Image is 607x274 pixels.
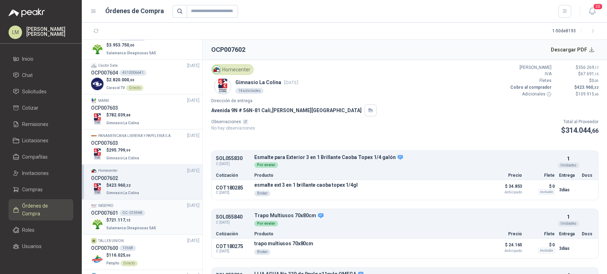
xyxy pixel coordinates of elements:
[9,117,73,131] a: Remisiones
[91,139,118,147] h3: OCP007603
[254,173,482,177] p: Producto
[486,173,522,177] p: Precio
[254,213,555,219] p: Trapo Multiusos 70x80cm
[556,64,598,71] p: $
[91,253,103,265] img: Company Logo
[26,27,73,37] p: [PERSON_NAME] [PERSON_NAME]
[106,77,143,83] p: $
[9,183,73,196] a: Compras
[119,70,147,76] div: 4510006641
[91,174,118,182] h3: OCP007602
[526,232,555,236] p: Flete
[106,217,158,224] p: $
[216,243,250,249] p: COT180275
[91,62,199,92] a: Company LogoCastor Data[DATE] OCP0076044510006641Company Logo$2.820.000,00Caracol TVDirecto
[486,232,522,236] p: Precio
[216,232,250,236] p: Cotización
[9,134,73,147] a: Licitaciones
[125,253,131,257] span: ,00
[526,182,555,191] p: $ 0
[254,241,313,246] p: trapo multiusos 70x80cm
[216,220,250,225] span: C: [DATE]
[591,127,598,134] span: ,66
[91,27,199,56] a: Company LogoGreenForest[DATE] OCP007605OC - 015950Company Logo$3.953.750,00Salamanca Oleaginosas SAS
[106,191,139,195] span: Gimnasio La Colina
[98,98,109,104] p: MARKI
[109,148,131,153] span: 295.799
[556,91,598,98] p: $
[106,86,125,90] span: Caracol TV
[552,26,598,37] div: 1 - 50 de 8193
[106,182,140,189] p: $
[106,147,140,154] p: $
[211,106,362,114] p: Avenida 9N # 56N-81 Cali , [PERSON_NAME][GEOGRAPHIC_DATA]
[216,156,250,161] p: SOL055830
[556,84,598,91] p: $
[559,186,577,194] p: 3 días
[547,43,599,57] button: Descargar PDF
[594,79,598,83] span: ,00
[216,185,250,191] p: COT180285
[254,249,270,255] div: Broker
[22,55,33,63] span: Inicio
[9,166,73,180] a: Invitaciones
[105,6,164,16] h1: Órdenes de Compra
[216,173,250,177] p: Cotización
[22,242,42,250] span: Usuarios
[216,161,250,167] span: C: [DATE]
[567,155,570,163] p: 1
[509,71,552,77] p: IVA
[486,182,522,194] p: $ 34.853
[22,186,43,193] span: Compras
[125,183,131,187] span: ,32
[91,69,118,77] h3: OCP007604
[91,202,199,231] a: Company LogoIMSEPRO[DATE] OCP007601OC -015948Company Logo$721.117,15Salamanca Oleaginosas SAS
[91,78,103,90] img: Company Logo
[9,150,73,164] a: Compañías
[91,113,103,125] img: Company Logo
[129,43,134,47] span: ,00
[235,88,263,94] div: 14 solicitudes
[109,43,134,48] span: 3.953.750
[486,191,522,194] span: Anticipado
[214,78,231,94] img: Company Logo
[129,78,134,82] span: ,00
[22,88,47,95] span: Solicitudes
[106,51,156,55] span: Salamanca Oleaginosas SAS
[216,214,250,220] p: SOL055840
[22,120,48,128] span: Remisiones
[213,66,220,73] img: Company Logo
[187,202,199,209] span: [DATE]
[91,237,199,267] a: TALLER UNION[DATE] OCP00760013668Company Logo$116.025,00PatojitoDirecto
[561,119,598,125] p: Total al Proveedor
[254,154,555,161] p: Esmalte para Exterior 3 en 1 Brillante Caoba Topex 1/4 galón
[509,64,552,71] p: [PERSON_NAME]
[594,92,598,96] span: ,66
[106,112,140,119] p: $
[9,9,45,17] img: Logo peakr
[91,97,199,126] a: Company LogoMARKI[DATE] OCP007603Company Logo$782.039,88Gimnasio La Colina
[594,66,598,70] span: ,17
[9,68,73,82] a: Chat
[125,113,131,117] span: ,88
[594,72,598,76] span: ,15
[578,92,598,97] span: 109.915
[559,232,577,236] p: Entrega
[91,148,103,160] img: Company Logo
[22,169,49,177] span: Invitaciones
[91,218,103,230] img: Company Logo
[187,62,199,69] span: [DATE]
[98,238,124,244] p: TALLER UNION
[509,84,552,91] p: Cobro al comprador
[211,119,255,125] p: Observaciones
[526,173,555,177] p: Flete
[9,101,73,115] a: Cotizar
[558,221,579,226] div: Unidades
[509,77,552,84] p: Fletes
[235,78,298,86] p: Gimnasio La Colina
[567,213,570,221] p: 1
[586,5,598,18] button: 20
[125,218,131,222] span: ,15
[9,199,73,220] a: Órdenes de Compra
[121,261,138,266] div: Directo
